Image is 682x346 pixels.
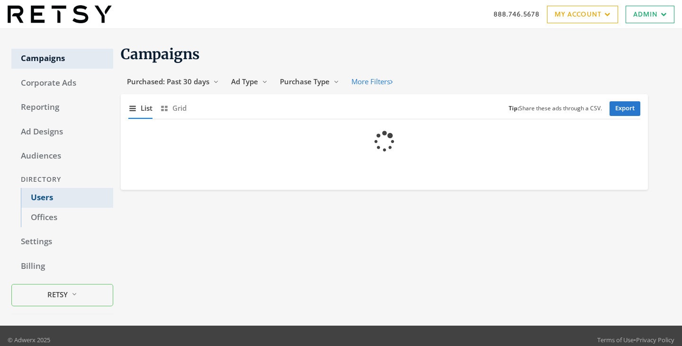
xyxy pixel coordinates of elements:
a: My Account [547,6,618,23]
span: RETSY [47,289,68,300]
b: Tip: [509,104,519,112]
p: © Adwerx 2025 [8,335,50,345]
a: Reporting [11,98,113,117]
a: Offices [21,208,113,228]
img: Adwerx [8,5,112,23]
button: Purchase Type [274,73,345,90]
button: RETSY [11,284,113,306]
div: Directory [11,171,113,188]
a: Admin [626,6,674,23]
a: Terms of Use [597,336,634,344]
button: Purchased: Past 30 days [121,73,225,90]
a: Privacy Policy [636,336,674,344]
span: Ad Type [231,77,258,86]
span: Purchase Type [280,77,330,86]
a: Settings [11,232,113,252]
a: Ad Designs [11,122,113,142]
a: Export [610,101,640,116]
button: Ad Type [225,73,274,90]
span: Grid [172,103,187,114]
button: List [128,98,153,118]
a: Audiences [11,146,113,166]
span: Purchased: Past 30 days [127,77,209,86]
a: Corporate Ads [11,73,113,93]
a: Campaigns [11,49,113,69]
span: Campaigns [121,45,200,63]
div: • [597,335,674,345]
a: Users [21,188,113,208]
button: More Filters [345,73,399,90]
a: 888.746.5678 [494,9,539,19]
a: Billing [11,257,113,276]
small: Share these ads through a CSV. [509,104,602,113]
span: List [141,103,153,114]
button: Grid [160,98,187,118]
